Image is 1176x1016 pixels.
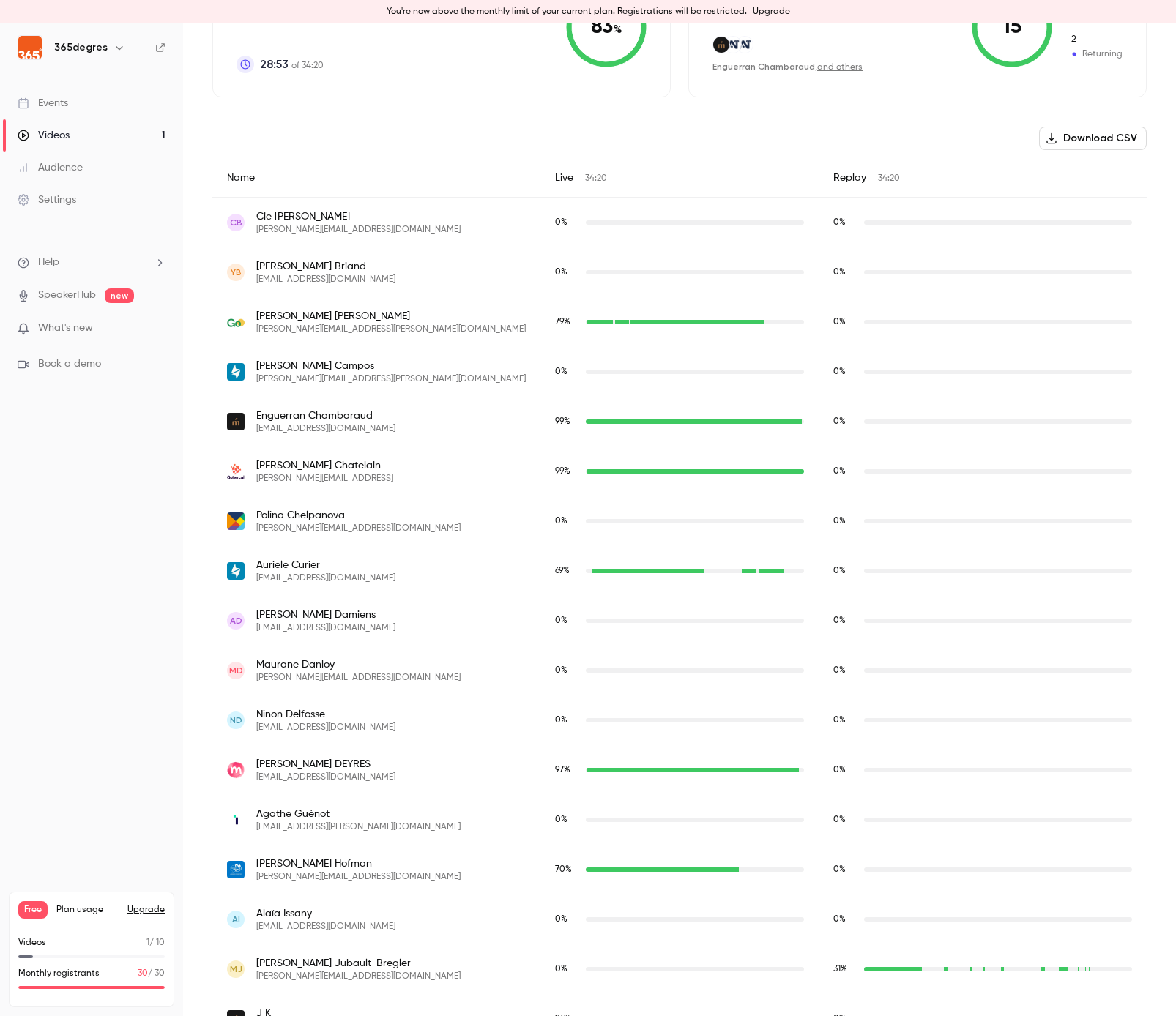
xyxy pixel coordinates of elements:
span: 0 % [833,318,846,326]
button: Download CSV [1039,127,1147,150]
span: Replay watch time [833,465,857,478]
span: [PERSON_NAME][EMAIL_ADDRESS][PERSON_NAME][DOMAIN_NAME] [256,373,526,385]
span: MD [229,664,243,677]
span: [PERSON_NAME][EMAIL_ADDRESS][PERSON_NAME][DOMAIN_NAME] [256,324,526,335]
span: Agathe Guénot [256,807,461,821]
div: work.alaia@gmail.com [212,894,1147,944]
span: Free [18,901,48,919]
p: Monthly registrants [18,967,100,980]
span: Replay watch time [833,863,857,876]
span: Replay watch time [833,614,857,627]
div: polina.chelpanova@dataart.com [212,496,1147,546]
img: hemea.com [227,413,245,430]
span: [PERSON_NAME][EMAIL_ADDRESS][DOMAIN_NAME] [256,523,461,534]
span: Live watch time [555,913,578,926]
div: julien.chatelain@golem.ai [212,447,1147,496]
span: Live watch time [555,714,578,727]
span: Live watch time [555,365,578,378]
p: / 30 [138,967,165,980]
div: Settings [18,193,76,207]
span: Maurane Danloy [256,657,461,672]
span: [PERSON_NAME] Chatelain [256,458,393,473]
img: aitenders.com [737,37,753,53]
span: Returning [1070,33,1123,46]
span: 30 [138,969,148,978]
span: 1 [146,938,149,947]
span: 79 % [555,318,570,326]
img: happn.fr [227,562,245,580]
span: 0 % [833,417,846,426]
span: Polina Chelpanova [256,508,461,523]
span: new [105,288,134,303]
div: auriele.curier@happn.fr [212,546,1147,596]
span: Help [38,255,59,270]
div: hello@milay.fr [212,745,1147,795]
div: e.chambaraud@hemea.com [212,397,1147,447]
div: juliette@greengo.voyage [212,297,1147,347]
span: [PERSON_NAME] Campos [256,359,526,373]
span: Live watch time [555,415,578,428]
span: [EMAIL_ADDRESS][DOMAIN_NAME] [256,921,395,933]
img: 365degres [18,36,42,59]
span: Live watch time [555,664,578,677]
span: Replay watch time [833,714,857,727]
span: Alaïa Issany [256,906,395,921]
span: 0 % [555,268,567,277]
img: imatag.com [227,811,245,829]
span: 34:20 [585,174,607,183]
span: Live watch time [555,515,578,528]
span: What's new [38,321,93,336]
div: Replay [819,159,1147,198]
span: [PERSON_NAME] [PERSON_NAME] [256,309,526,324]
span: [PERSON_NAME][EMAIL_ADDRESS] [256,473,393,485]
span: 0 % [833,567,846,575]
span: 0 % [555,218,567,227]
p: of 34:20 [260,56,324,73]
img: happn.fr [227,363,245,381]
span: Replay watch time [833,365,857,378]
span: Returning [1070,48,1123,61]
span: [EMAIL_ADDRESS][DOMAIN_NAME] [256,274,395,285]
div: anisgraphisme@gmail.com [212,247,1147,297]
div: helene@lamarqueduconsommateur.com [212,845,1147,894]
span: Enguerran Chambaraud [256,408,395,423]
span: Live watch time [555,963,578,976]
span: Replay watch time [833,564,857,578]
span: [PERSON_NAME][EMAIL_ADDRESS][DOMAIN_NAME] [256,224,461,236]
p: Videos [18,936,46,949]
span: 0 % [833,467,846,476]
div: ninondelfosse@hotmail.fr [212,695,1147,745]
span: Replay watch time [833,813,857,826]
span: [PERSON_NAME][EMAIL_ADDRESS][DOMAIN_NAME] [256,672,461,684]
span: Replay watch time [833,216,857,229]
div: Audience [18,160,83,175]
div: Videos [18,128,70,143]
span: Enguerran Chambaraud [712,61,815,72]
span: 0 % [833,815,846,824]
span: [EMAIL_ADDRESS][DOMAIN_NAME] [256,423,395,435]
span: 0 % [833,865,846,874]
a: SpeakerHub [38,288,96,303]
span: 0 % [555,815,567,824]
span: CB [230,216,242,229]
span: 34:20 [878,174,900,183]
span: Plan usage [56,904,119,916]
span: [PERSON_NAME] Briand [256,259,395,274]
span: [EMAIL_ADDRESS][DOMAIN_NAME] [256,772,395,783]
img: hemea.com [713,37,729,53]
span: 0 % [833,716,846,725]
span: [PERSON_NAME] Damiens [256,608,395,622]
div: , [712,61,863,73]
span: Auriele Curier [256,558,395,572]
span: Replay watch time [833,315,857,329]
span: Cie [PERSON_NAME] [256,209,461,224]
span: AI [232,913,240,926]
div: paul-antoine.campos@happn.fr [212,347,1147,397]
img: aitenders.com [725,37,741,53]
div: caroline.brg789@gmail.com [212,198,1147,248]
span: 99 % [555,467,570,476]
span: 0 % [833,218,846,227]
span: [EMAIL_ADDRESS][PERSON_NAME][DOMAIN_NAME] [256,821,461,833]
span: ND [230,714,242,727]
span: Live watch time [555,266,578,279]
